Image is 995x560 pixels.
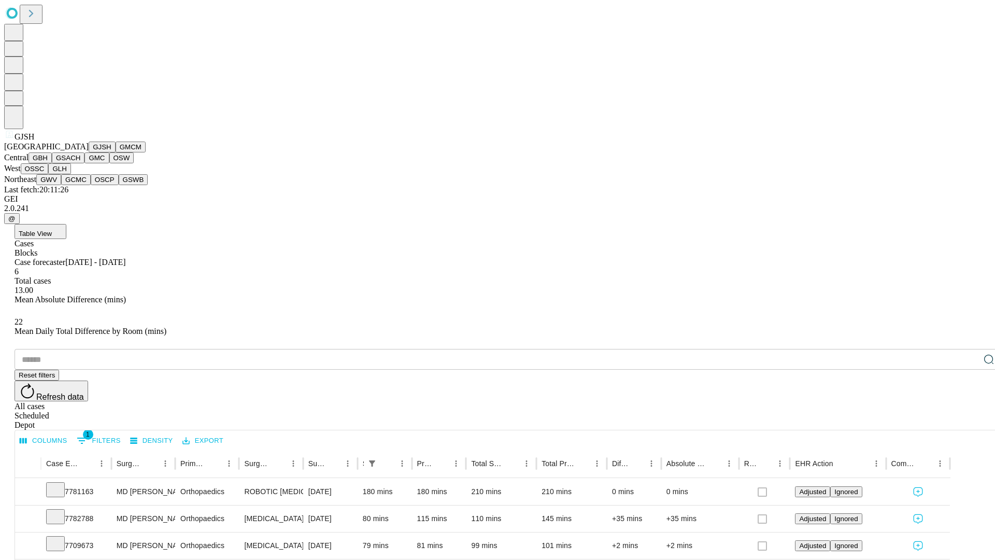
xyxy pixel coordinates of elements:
[4,213,20,224] button: @
[84,152,109,163] button: GMC
[74,432,123,449] button: Show filters
[471,506,531,532] div: 110 mins
[83,429,93,440] span: 1
[21,163,49,174] button: OSSC
[15,267,19,276] span: 6
[918,456,933,471] button: Sort
[795,540,830,551] button: Adjusted
[308,479,352,505] div: [DATE]
[109,152,134,163] button: OSW
[308,459,325,468] div: Surgery Date
[363,479,407,505] div: 180 mins
[180,459,206,468] div: Primary Service
[630,456,644,471] button: Sort
[46,506,106,532] div: 7782788
[117,479,170,505] div: MD [PERSON_NAME] [PERSON_NAME] Md
[795,486,830,497] button: Adjusted
[29,152,52,163] button: GBH
[127,433,176,449] button: Density
[15,327,166,335] span: Mean Daily Total Difference by Room (mins)
[20,483,36,501] button: Expand
[4,175,36,184] span: Northeast
[180,506,234,532] div: Orthopaedics
[417,479,461,505] div: 180 mins
[542,506,602,532] div: 145 mins
[20,510,36,528] button: Expand
[795,513,830,524] button: Adjusted
[519,456,534,471] button: Menu
[666,479,734,505] div: 0 mins
[36,174,61,185] button: GWV
[417,459,434,468] div: Predicted In Room Duration
[244,506,297,532] div: [MEDICAL_DATA] [MEDICAL_DATA]
[891,459,917,468] div: Comments
[612,506,656,532] div: +35 mins
[15,132,34,141] span: GJSH
[15,258,65,267] span: Case forecaster
[52,152,84,163] button: GSACH
[46,479,106,505] div: 7781163
[65,258,125,267] span: [DATE] - [DATE]
[4,164,21,173] span: West
[449,456,463,471] button: Menu
[91,174,119,185] button: OSCP
[17,433,70,449] button: Select columns
[19,371,55,379] span: Reset filters
[20,537,36,555] button: Expand
[799,542,826,550] span: Adjusted
[117,459,143,468] div: Surgeon Name
[471,459,504,468] div: Total Scheduled Duration
[834,456,849,471] button: Sort
[48,163,70,174] button: GLH
[471,479,531,505] div: 210 mins
[80,456,94,471] button: Sort
[180,533,234,559] div: Orthopaedics
[180,433,226,449] button: Export
[363,506,407,532] div: 80 mins
[612,533,656,559] div: +2 mins
[4,153,29,162] span: Central
[758,456,773,471] button: Sort
[116,142,146,152] button: GMCM
[180,479,234,505] div: Orthopaedics
[799,515,826,523] span: Adjusted
[707,456,722,471] button: Sort
[417,533,461,559] div: 81 mins
[933,456,947,471] button: Menu
[799,488,826,496] span: Adjusted
[119,174,148,185] button: GSWB
[773,456,787,471] button: Menu
[542,479,602,505] div: 210 mins
[744,459,758,468] div: Resolved in EHR
[308,533,352,559] div: [DATE]
[795,459,833,468] div: EHR Action
[244,479,297,505] div: ROBOTIC [MEDICAL_DATA] KNEE TOTAL
[365,456,379,471] div: 1 active filter
[46,533,106,559] div: 7709673
[15,370,59,381] button: Reset filters
[869,456,884,471] button: Menu
[326,456,340,471] button: Sort
[8,215,16,222] span: @
[834,515,858,523] span: Ignored
[505,456,519,471] button: Sort
[575,456,590,471] button: Sort
[117,506,170,532] div: MD [PERSON_NAME] [PERSON_NAME] Md
[434,456,449,471] button: Sort
[612,479,656,505] div: 0 mins
[4,194,991,204] div: GEI
[15,295,126,304] span: Mean Absolute Difference (mins)
[46,459,79,468] div: Case Epic Id
[15,276,51,285] span: Total cases
[722,456,736,471] button: Menu
[207,456,222,471] button: Sort
[89,142,116,152] button: GJSH
[471,533,531,559] div: 99 mins
[117,533,170,559] div: MD [PERSON_NAME] [PERSON_NAME] Md
[542,533,602,559] div: 101 mins
[4,185,68,194] span: Last fetch: 20:11:26
[363,533,407,559] div: 79 mins
[15,224,66,239] button: Table View
[542,459,574,468] div: Total Predicted Duration
[272,456,286,471] button: Sort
